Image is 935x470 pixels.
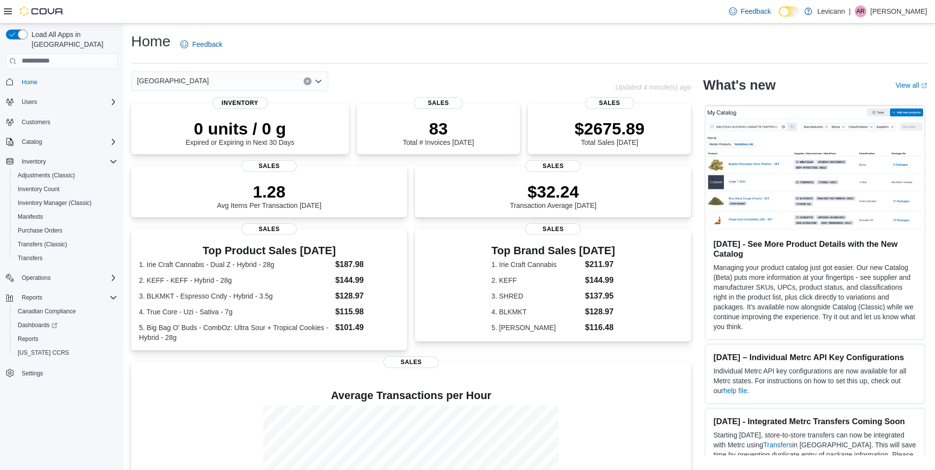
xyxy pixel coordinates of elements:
button: Reports [2,291,121,304]
span: Transfers [18,254,42,262]
span: Dashboards [14,319,117,331]
span: Sales [242,160,297,172]
span: Inventory [18,156,117,168]
button: Canadian Compliance [10,304,121,318]
span: [US_STATE] CCRS [18,349,69,357]
span: Adjustments (Classic) [18,171,75,179]
p: $2675.89 [575,119,645,138]
a: Home [18,76,41,88]
span: Catalog [18,136,117,148]
h3: [DATE] - Integrated Metrc Transfers Coming Soon [713,416,917,426]
span: Washington CCRS [14,347,117,359]
span: Sales [525,160,581,172]
span: Home [22,78,37,86]
button: Settings [2,366,121,380]
div: Adam Rouselle [855,5,866,17]
button: Catalog [18,136,46,148]
button: Inventory [2,155,121,168]
span: Sales [383,356,439,368]
span: Manifests [14,211,117,223]
button: Catalog [2,135,121,149]
p: 0 units / 0 g [185,119,294,138]
dt: 1. Irie Craft Cannabis [491,260,581,269]
a: View allExternal link [896,81,927,89]
span: Sales [414,97,463,109]
dd: $101.49 [335,322,399,334]
h2: What's new [703,77,775,93]
h1: Home [131,32,171,51]
span: Transfers [14,252,117,264]
span: Transfers (Classic) [18,240,67,248]
span: Canadian Compliance [14,305,117,317]
span: Settings [22,369,43,377]
a: Dashboards [14,319,61,331]
span: Customers [18,116,117,128]
span: Feedback [192,39,222,49]
dt: 4. BLKMKT [491,307,581,317]
button: Users [18,96,41,108]
button: Inventory [18,156,50,168]
span: Catalog [22,138,42,146]
span: AR [857,5,865,17]
a: Transfers [763,441,793,449]
span: Purchase Orders [14,225,117,236]
a: Transfers (Classic) [14,238,71,250]
p: 83 [403,119,474,138]
div: Expired or Expiring in Next 30 Days [185,119,294,146]
button: Home [2,75,121,89]
p: [PERSON_NAME] [870,5,927,17]
button: Operations [18,272,55,284]
h3: [DATE] – Individual Metrc API Key Configurations [713,352,917,362]
span: Home [18,76,117,88]
span: Inventory [22,158,46,166]
button: Purchase Orders [10,224,121,237]
dd: $116.48 [585,322,615,334]
dd: $144.99 [335,274,399,286]
span: Users [22,98,37,106]
span: Adjustments (Classic) [14,169,117,181]
span: Inventory [212,97,268,109]
span: Sales [242,223,297,235]
p: Updated 4 minute(s) ago [615,83,691,91]
button: Clear input [304,77,312,85]
button: [US_STATE] CCRS [10,346,121,360]
span: Inventory Count [18,185,60,193]
span: Inventory Manager (Classic) [18,199,92,207]
dt: 2. KEFF [491,275,581,285]
span: Reports [18,292,117,303]
button: Inventory Manager (Classic) [10,196,121,210]
button: Operations [2,271,121,285]
dt: 2. KEFF - KEFF - Hybrid - 28g [139,275,331,285]
dt: 5. [PERSON_NAME] [491,323,581,333]
p: Managing your product catalog just got easier. Our new Catalog (Beta) puts more information at yo... [713,263,917,332]
dd: $137.95 [585,290,615,302]
dd: $128.97 [335,290,399,302]
a: Reports [14,333,42,345]
span: Users [18,96,117,108]
dt: 5. Big Bag O' Buds - CombOz: Ultra Sour + Tropical Cookies - Hybrid - 28g [139,323,331,342]
button: Reports [10,332,121,346]
p: Individual Metrc API key configurations are now available for all Metrc states. For instructions ... [713,366,917,396]
dt: 4. True Core - Uzi - Sativa - 7g [139,307,331,317]
span: Settings [18,367,117,379]
span: Purchase Orders [18,227,63,235]
dt: 3. BLKMKT - Espresso Cndy - Hybrid - 3.5g [139,291,331,301]
span: [GEOGRAPHIC_DATA] [137,75,209,87]
a: Dashboards [10,318,121,332]
span: Load All Apps in [GEOGRAPHIC_DATA] [28,30,117,49]
div: Total Sales [DATE] [575,119,645,146]
span: Sales [525,223,581,235]
button: Inventory Count [10,182,121,196]
p: $32.24 [510,182,597,201]
button: Reports [18,292,46,303]
span: Manifests [18,213,43,221]
a: Adjustments (Classic) [14,169,79,181]
span: Customers [22,118,50,126]
span: Dashboards [18,321,57,329]
span: Inventory Count [14,183,117,195]
input: Dark Mode [779,6,799,17]
h3: Top Brand Sales [DATE] [491,245,615,257]
button: Users [2,95,121,109]
span: Feedback [741,6,771,16]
